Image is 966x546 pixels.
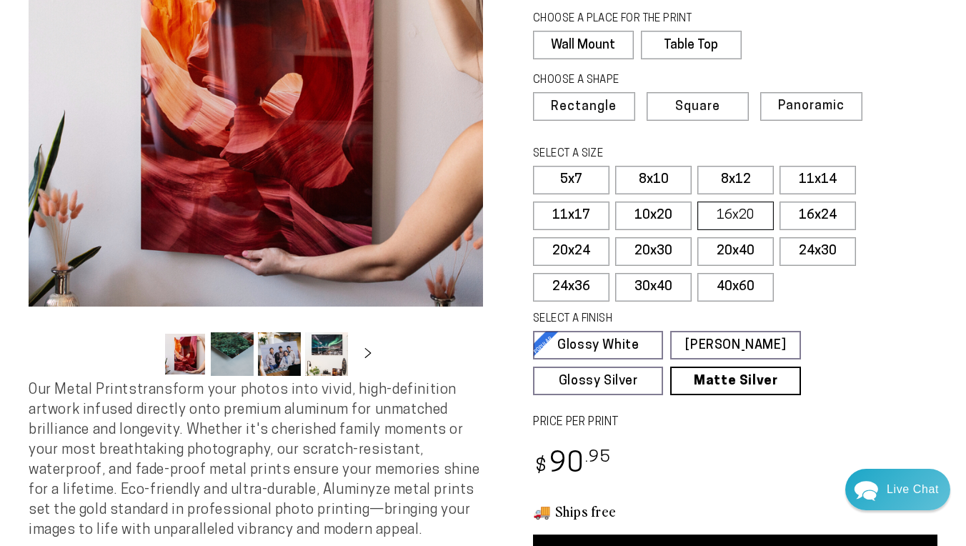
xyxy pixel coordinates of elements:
[697,237,774,266] label: 20x40
[533,367,663,395] a: Glossy Silver
[533,73,730,89] legend: CHOOSE A SHAPE
[533,202,609,230] label: 11x17
[29,383,480,537] span: Our Metal Prints transform your photos into vivid, high-definition artwork infused directly onto ...
[887,469,939,510] div: Contact Us Directly
[533,237,609,266] label: 20x24
[697,273,774,302] label: 40x60
[697,166,774,194] label: 8x12
[128,339,159,370] button: Slide left
[615,202,692,230] label: 10x20
[615,166,692,194] label: 8x10
[670,367,800,395] a: Matte Silver
[780,202,856,230] label: 16x24
[258,332,301,376] button: Load image 3 in gallery view
[780,237,856,266] label: 24x30
[615,237,692,266] label: 20x30
[533,331,663,359] a: Glossy White
[585,450,611,466] sup: .95
[641,31,742,59] label: Table Top
[533,451,611,479] bdi: 90
[675,101,720,114] span: Square
[551,101,617,114] span: Rectangle
[533,502,937,520] h3: 🚚 Ships free
[780,166,856,194] label: 11x14
[533,166,609,194] label: 5x7
[533,415,937,431] label: PRICE PER PRINT
[845,469,950,510] div: Chat widget toggle
[535,457,547,477] span: $
[164,332,206,376] button: Load image 1 in gallery view
[533,273,609,302] label: 24x36
[778,99,845,113] span: Panoramic
[352,339,384,370] button: Slide right
[533,312,770,327] legend: SELECT A FINISH
[670,331,800,359] a: [PERSON_NAME]
[305,332,348,376] button: Load image 4 in gallery view
[211,332,254,376] button: Load image 2 in gallery view
[697,202,774,230] label: 16x20
[533,31,634,59] label: Wall Mount
[533,11,728,27] legend: CHOOSE A PLACE FOR THE PRINT
[615,273,692,302] label: 30x40
[533,147,770,162] legend: SELECT A SIZE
